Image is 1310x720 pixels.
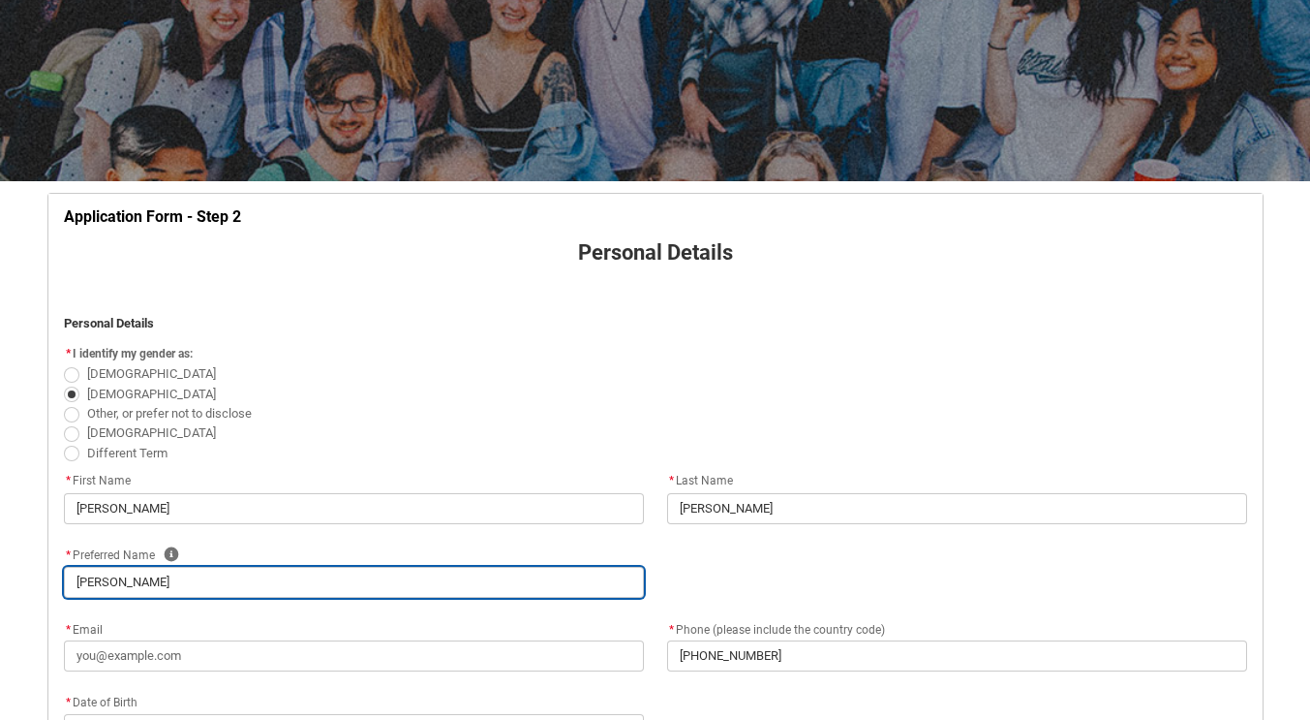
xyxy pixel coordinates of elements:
span: Date of Birth [64,696,137,709]
label: Phone (please include the country code) [667,617,893,639]
abbr: required [66,623,71,637]
span: [DEMOGRAPHIC_DATA] [87,425,216,440]
input: +61 400 000 000 [667,641,1247,672]
span: [DEMOGRAPHIC_DATA] [87,387,216,401]
strong: Personal Details [578,240,733,265]
span: First Name [64,474,131,487]
span: I identify my gender as: [73,347,193,360]
abbr: required [66,696,71,709]
span: [DEMOGRAPHIC_DATA] [87,366,216,381]
span: Other, or prefer not to disclose [87,406,252,421]
span: Different Term [87,446,168,460]
span: Preferred Name [64,548,155,562]
span: Last Name [667,474,733,487]
abbr: required [669,623,674,637]
input: you@example.com [64,641,644,672]
strong: Personal Details [64,316,154,330]
label: Email [64,617,110,639]
abbr: required [66,347,71,360]
abbr: required [66,474,71,487]
strong: Application Form - Step 2 [64,207,241,226]
abbr: required [669,474,674,487]
abbr: required [66,548,71,562]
